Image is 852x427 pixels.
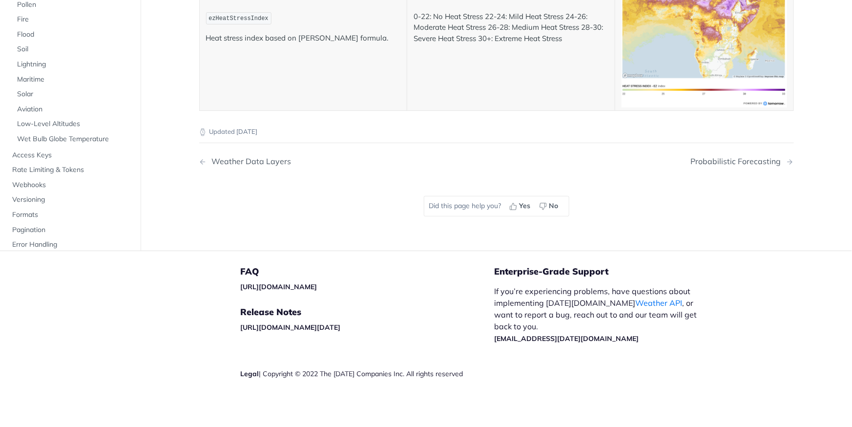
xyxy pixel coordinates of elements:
[12,240,131,250] span: Error Handling
[414,11,608,44] p: 0-22: No Heat Stress 22-24: Mild Heat Stress 24-26: Moderate Heat Stress 26-28: Medium Heat Stres...
[17,134,131,144] span: Wet Bulb Globe Temperature
[12,72,133,86] a: Maritime
[12,180,131,190] span: Webhooks
[7,192,133,207] a: Versioning
[12,165,131,175] span: Rate Limiting & Tokens
[12,195,131,205] span: Versioning
[636,298,683,308] a: Weather API
[12,102,133,116] a: Aviation
[495,334,639,343] a: [EMAIL_ADDRESS][DATE][DOMAIN_NAME]
[12,150,131,160] span: Access Keys
[7,237,133,252] a: Error Handling
[12,225,131,235] span: Pagination
[12,42,133,57] a: Soil
[241,369,495,379] div: | Copyright © 2022 The [DATE] Companies Inc. All rights reserved
[199,147,794,176] nav: Pagination Controls
[17,74,131,84] span: Maritime
[7,208,133,222] a: Formats
[12,57,133,72] a: Lightning
[495,285,707,344] p: If you’re experiencing problems, have questions about implementing [DATE][DOMAIN_NAME] , or want ...
[207,157,291,166] div: Weather Data Layers
[622,37,787,46] span: Expand image
[7,148,133,162] a: Access Keys
[536,199,564,213] button: No
[12,117,133,131] a: Low-Level Altitudes
[17,104,131,114] span: Aviation
[17,44,131,54] span: Soil
[424,196,569,216] div: Did this page help you?
[241,369,259,378] a: Legal
[17,29,131,39] span: Flood
[208,15,268,22] span: ezHeatStressIndex
[520,201,531,211] span: Yes
[241,282,317,291] a: [URL][DOMAIN_NAME]
[691,157,786,166] div: Probabilistic Forecasting
[17,60,131,69] span: Lightning
[495,266,723,278] h5: Enterprise-Grade Support
[7,177,133,192] a: Webhooks
[7,222,133,237] a: Pagination
[549,201,559,211] span: No
[199,127,794,137] p: Updated [DATE]
[199,157,454,166] a: Previous Page: Weather Data Layers
[12,210,131,220] span: Formats
[12,12,133,27] a: Fire
[241,323,341,332] a: [URL][DOMAIN_NAME][DATE]
[17,15,131,24] span: Fire
[506,199,536,213] button: Yes
[12,132,133,147] a: Wet Bulb Globe Temperature
[241,306,495,318] h5: Release Notes
[17,89,131,99] span: Solar
[206,33,401,44] p: Heat stress index based on [PERSON_NAME] formula.
[691,157,794,166] a: Next Page: Probabilistic Forecasting
[12,27,133,42] a: Flood
[241,266,495,278] h5: FAQ
[7,163,133,177] a: Rate Limiting & Tokens
[17,119,131,129] span: Low-Level Altitudes
[12,87,133,102] a: Solar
